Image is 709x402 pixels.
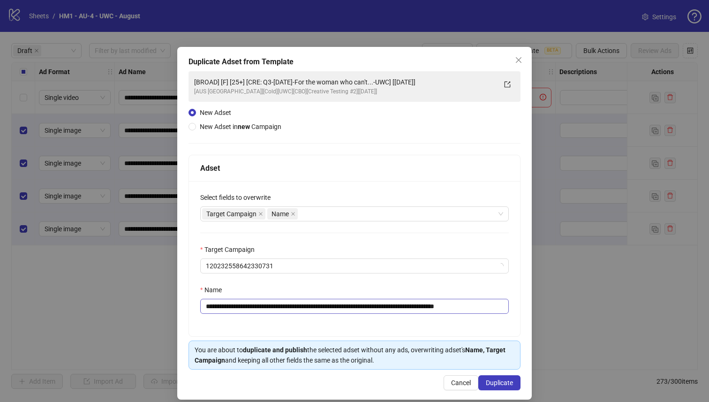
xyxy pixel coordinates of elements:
[238,123,250,130] strong: new
[189,56,520,68] div: Duplicate Adset from Template
[200,244,261,255] label: Target Campaign
[478,375,520,390] button: Duplicate
[444,375,478,390] button: Cancel
[195,346,505,364] strong: Name, Target Campaign
[451,379,471,387] span: Cancel
[194,77,496,87] div: [BROAD] [F] [25+] [CRE: Q3-[DATE]-For the woman who can't...-UWC] [[DATE]]
[200,192,277,203] label: Select fields to overwrite
[200,123,281,130] span: New Adset in Campaign
[200,285,228,295] label: Name
[291,212,295,216] span: close
[202,208,265,220] span: Target Campaign
[511,53,526,68] button: Close
[243,346,307,354] strong: duplicate and publish
[194,87,496,96] div: [AUS [GEOGRAPHIC_DATA]][Cold][UWC][CBO][Creative Testing #2][[DATE]]
[206,259,503,273] span: 120232558642330731
[515,56,522,64] span: close
[200,109,231,116] span: New Adset
[195,345,514,365] div: You are about to the selected adset without any ads, overwriting adset's and keeping all other fi...
[258,212,263,216] span: close
[200,162,509,174] div: Adset
[486,379,513,387] span: Duplicate
[200,299,509,314] input: Name
[497,262,505,270] span: loading
[267,208,298,220] span: Name
[206,209,256,219] span: Target Campaign
[272,209,289,219] span: Name
[504,81,511,88] span: export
